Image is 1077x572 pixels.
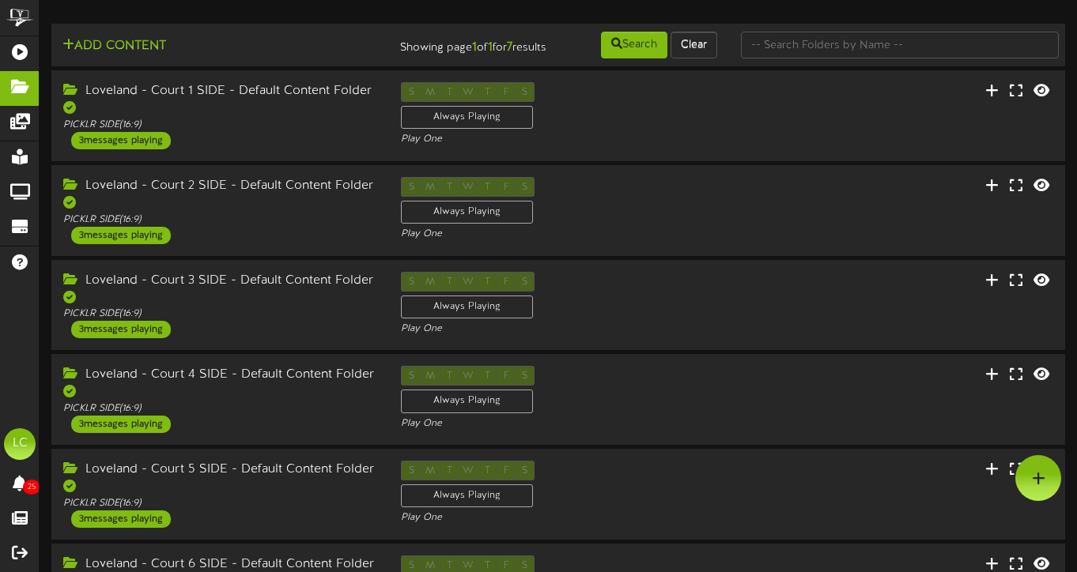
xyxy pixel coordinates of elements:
[1023,518,1061,556] iframe: Intercom live chat
[63,307,377,321] div: PICKLR SIDE ( 16:9 )
[63,119,377,132] div: PICKLR SIDE ( 16:9 )
[71,321,171,338] div: 3 messages playing
[401,389,533,412] div: Always Playing
[63,213,377,227] div: PICKLR SIDE ( 16:9 )
[4,428,36,460] div: LC
[63,497,377,510] div: PICKLR SIDE ( 16:9 )
[63,272,377,308] div: Loveland - Court 3 SIDE - Default Content Folder
[23,480,40,495] span: 25
[401,295,533,318] div: Always Playing
[63,461,377,497] div: Loveland - Court 5 SIDE - Default Content Folder
[387,30,558,57] div: Showing page of for results
[71,132,171,149] div: 3 messages playing
[71,510,171,528] div: 3 messages playing
[488,40,493,55] strong: 1
[401,417,715,431] div: Play One
[58,36,171,56] button: Add Content
[401,228,715,241] div: Play One
[401,201,533,224] div: Always Playing
[71,416,171,433] div: 3 messages playing
[401,484,533,507] div: Always Playing
[671,32,717,58] button: Clear
[401,133,715,146] div: Play One
[741,32,1059,58] input: -- Search Folders by Name --
[71,227,171,244] div: 3 messages playing
[63,366,377,402] div: Loveland - Court 4 SIDE - Default Content Folder
[63,402,377,416] div: PICKLR SIDE ( 16:9 )
[507,40,512,55] strong: 7
[401,322,715,336] div: Play One
[601,32,667,58] button: Search
[472,40,477,55] strong: 1
[401,511,715,525] div: Play One
[63,177,377,213] div: Loveland - Court 2 SIDE - Default Content Folder
[401,106,533,129] div: Always Playing
[63,82,377,119] div: Loveland - Court 1 SIDE - Default Content Folder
